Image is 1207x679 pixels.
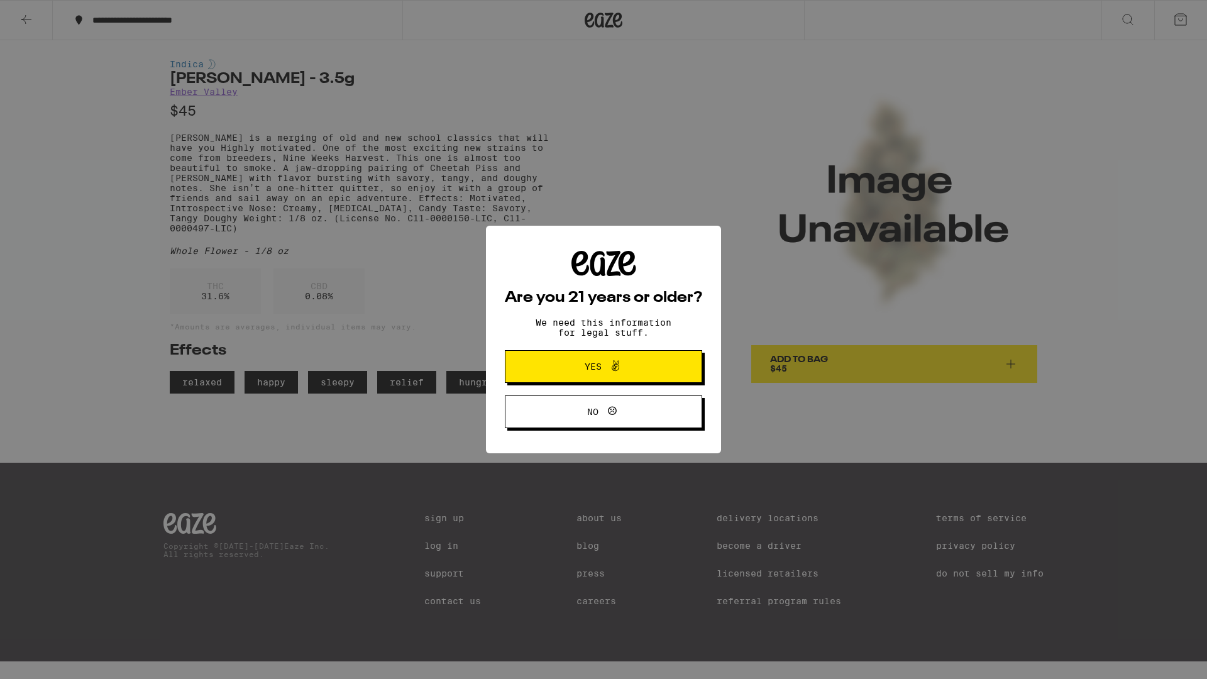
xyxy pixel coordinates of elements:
p: We need this information for legal stuff. [525,317,682,338]
button: No [505,395,702,428]
span: No [587,407,598,416]
span: Yes [585,362,602,371]
button: Yes [505,350,702,383]
h2: Are you 21 years or older? [505,290,702,306]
